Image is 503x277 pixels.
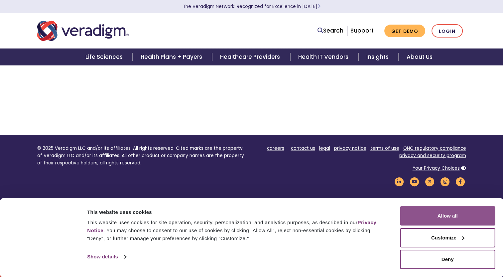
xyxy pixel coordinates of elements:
[358,48,399,65] a: Insights
[37,20,129,42] img: Veradigm logo
[394,178,405,185] a: Veradigm LinkedIn Link
[87,208,385,216] div: This website uses cookies
[370,145,399,151] a: terms of use
[455,178,466,185] a: Veradigm Facebook Link
[400,206,495,226] button: Allow all
[291,145,315,151] a: contact us
[317,26,343,35] a: Search
[267,145,284,151] a: careers
[409,178,420,185] a: Veradigm YouTube Link
[350,27,374,35] a: Support
[384,25,425,38] a: Get Demo
[400,250,495,269] button: Deny
[87,252,126,262] a: Show details
[413,165,460,171] a: Your Privacy Choices
[183,3,320,10] a: The Veradigm Network: Recognized for Excellence in [DATE]Learn More
[399,48,440,65] a: About Us
[133,48,212,65] a: Health Plans + Payers
[334,145,366,151] a: privacy notice
[37,145,247,166] p: © 2025 Veradigm LLC and/or its affiliates. All rights reserved. Cited marks are the property of V...
[317,3,320,10] span: Learn More
[290,48,358,65] a: Health IT Vendors
[87,219,385,242] div: This website uses cookies for site operation, security, personalization, and analytics purposes, ...
[399,152,466,159] a: privacy and security program
[77,48,133,65] a: Life Sciences
[440,178,451,185] a: Veradigm Instagram Link
[403,145,466,151] a: ONC regulatory compliance
[424,178,436,185] a: Veradigm Twitter Link
[212,48,290,65] a: Healthcare Providers
[432,24,463,38] a: Login
[319,145,330,151] a: legal
[400,228,495,247] button: Customize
